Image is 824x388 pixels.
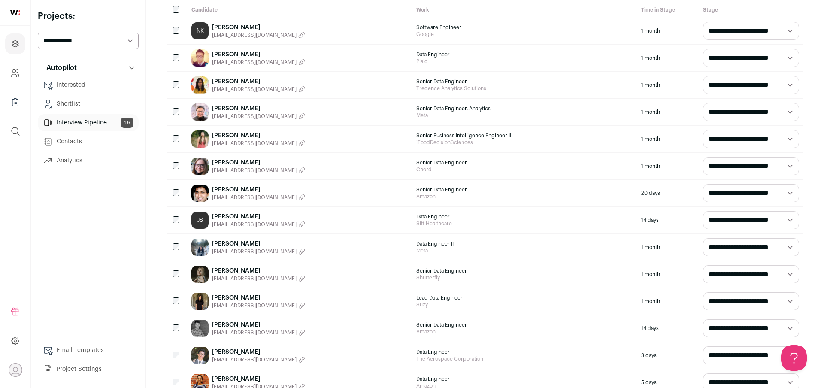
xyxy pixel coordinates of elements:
span: Meta [416,247,633,254]
div: 14 days [637,315,699,342]
button: [EMAIL_ADDRESS][DOMAIN_NAME] [212,32,305,39]
span: iFoodDecisionSciences [416,139,633,146]
span: Suzy [416,301,633,308]
div: 1 month [637,126,699,152]
a: Contacts [38,133,139,150]
a: [PERSON_NAME] [212,321,305,329]
span: Senior Data Engineer [416,321,633,328]
span: Meta [416,112,633,119]
div: 14 days [637,207,699,233]
span: Senior Data Engineer, Analytics [416,105,633,112]
button: [EMAIL_ADDRESS][DOMAIN_NAME] [212,302,305,309]
a: [PERSON_NAME] [212,158,305,167]
p: Autopilot [41,63,77,73]
img: 02829427d320b53d40147822716686942f9e16568151845f73b1264a58fbd55b [191,266,209,283]
span: Plaid [416,58,633,65]
div: Work [412,2,637,18]
span: Software Engineer [416,24,633,31]
a: [PERSON_NAME] [212,131,305,140]
a: NK [191,22,209,39]
div: Time in Stage [637,2,699,18]
span: [EMAIL_ADDRESS][DOMAIN_NAME] [212,356,297,363]
div: 20 days [637,180,699,206]
div: Stage [699,2,803,18]
div: 1 month [637,72,699,98]
div: 1 month [637,261,699,288]
span: [EMAIL_ADDRESS][DOMAIN_NAME] [212,113,297,120]
button: [EMAIL_ADDRESS][DOMAIN_NAME] [212,140,305,147]
span: [EMAIL_ADDRESS][DOMAIN_NAME] [212,302,297,309]
button: [EMAIL_ADDRESS][DOMAIN_NAME] [212,329,305,336]
div: 1 month [637,18,699,44]
div: 1 month [637,234,699,261]
div: Candidate [187,2,412,18]
span: Data Engineer [416,349,633,355]
img: 357ab4104a3b6c8ae1dd50406118fa6bbd6c49db7daa6b50209f41616ec5c213 [191,293,209,310]
img: d3aa0d7544a29ee63cc6e75a42599e6aff28f2a4e5947af96f06c4c31a70ffde [191,76,209,94]
a: [PERSON_NAME] [212,239,305,248]
span: [EMAIL_ADDRESS][DOMAIN_NAME] [212,221,297,228]
button: [EMAIL_ADDRESS][DOMAIN_NAME] [212,167,305,174]
span: Data Engineer [416,213,633,220]
div: 3 days [637,342,699,369]
button: Autopilot [38,59,139,76]
a: [PERSON_NAME] [212,267,305,275]
button: [EMAIL_ADDRESS][DOMAIN_NAME] [212,194,305,201]
div: 1 month [637,99,699,125]
img: e0a47f7b169557b210a1a3c5d42092005d3e067e7c02a0fba9c33ecb9ec5a6dc [191,49,209,67]
button: [EMAIL_ADDRESS][DOMAIN_NAME] [212,275,305,282]
span: Tredence Analytics Solutions [416,85,633,92]
a: [PERSON_NAME] [212,294,305,302]
span: Shutterfly [416,274,633,281]
span: [EMAIL_ADDRESS][DOMAIN_NAME] [212,140,297,147]
span: [EMAIL_ADDRESS][DOMAIN_NAME] [212,32,297,39]
div: 1 month [637,153,699,179]
button: Open dropdown [9,363,22,377]
span: Sift Healthcare [416,220,633,227]
a: [PERSON_NAME] [212,348,305,356]
span: [EMAIL_ADDRESS][DOMAIN_NAME] [212,329,297,336]
button: [EMAIL_ADDRESS][DOMAIN_NAME] [212,86,305,93]
span: Data Engineer [416,376,633,382]
h2: Projects: [38,10,139,22]
span: Senior Business Intelligence Engineer III [416,132,633,139]
span: Senior Data Engineer [416,159,633,166]
a: [PERSON_NAME] [212,185,305,194]
img: ada80c9cc7be3fd62271e00bf5ccddca695a70a2789ca6fd40c8d6b5a0e0b1c4 [191,103,209,121]
span: [EMAIL_ADDRESS][DOMAIN_NAME] [212,275,297,282]
a: Company Lists [5,92,25,112]
a: Email Templates [38,342,139,359]
a: [PERSON_NAME] [212,104,305,113]
span: Amazon [416,328,633,335]
span: [EMAIL_ADDRESS][DOMAIN_NAME] [212,167,297,174]
iframe: Help Scout Beacon - Open [781,345,807,371]
img: 6122e0bc9a8f73d4a7b15c7cd34c6b51a5d481efcf1a764ca72dbe39cd26efd2 [191,320,209,337]
img: 6a7e679a3945c727b329697a89471cd9226b22c3d4d2078495b102e653858d14 [191,158,209,175]
a: Interested [38,76,139,94]
span: 16 [121,118,133,128]
img: 7f0a4259c23d7500436c34cbfb6edf380945ca04113ce2c4fc2dfdf46ec91789.jpg [191,347,209,364]
button: [EMAIL_ADDRESS][DOMAIN_NAME] [212,113,305,120]
span: The Aerospace Corporation [416,355,633,362]
img: b329373b3f653412bd599df6ccec063d50b120ab41e09325618b8c3156422a26.jpg [191,185,209,202]
a: Interview Pipeline16 [38,114,139,131]
img: 41c15f78a3604ea6fc48759e35e276b7ca10cfb1679ca91dc5d7a006a57efbdf.jpg [191,239,209,256]
button: [EMAIL_ADDRESS][DOMAIN_NAME] [212,59,305,66]
span: [EMAIL_ADDRESS][DOMAIN_NAME] [212,86,297,93]
div: JS [191,212,209,229]
a: [PERSON_NAME] [212,50,305,59]
span: Chord [416,166,633,173]
a: Company and ATS Settings [5,63,25,83]
span: Data Engineer [416,51,633,58]
button: [EMAIL_ADDRESS][DOMAIN_NAME] [212,248,305,255]
span: Senior Data Engineer [416,186,633,193]
img: 0937984a4e20ec35fbe590b94d5796beb010450263af5e6671f3bd54d61c9213 [191,130,209,148]
button: [EMAIL_ADDRESS][DOMAIN_NAME] [212,221,305,228]
a: Analytics [38,152,139,169]
a: Shortlist [38,95,139,112]
div: 1 month [637,45,699,71]
span: Senior Data Engineer [416,78,633,85]
a: Project Settings [38,361,139,378]
div: 1 month [637,288,699,315]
